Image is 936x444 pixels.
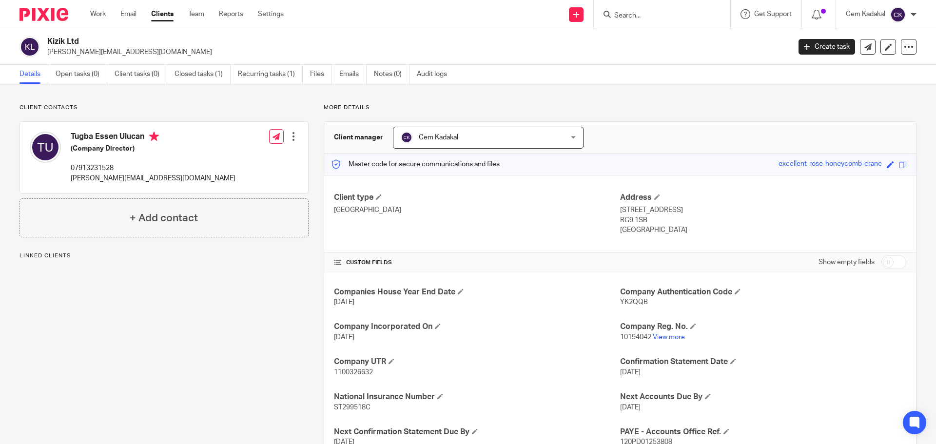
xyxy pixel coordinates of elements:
h4: Next Confirmation Statement Due By [334,427,620,437]
p: Master code for secure communications and files [331,159,500,169]
p: More details [324,104,916,112]
label: Show empty fields [819,257,875,267]
a: Create task [799,39,855,55]
a: Clients [151,9,174,19]
a: Settings [258,9,284,19]
a: Recurring tasks (1) [238,65,303,84]
p: Client contacts [19,104,309,112]
h4: Client type [334,193,620,203]
p: [GEOGRAPHIC_DATA] [620,225,906,235]
a: Team [188,9,204,19]
p: [STREET_ADDRESS] [620,205,906,215]
span: [DATE] [334,334,354,341]
h5: (Company Director) [71,144,235,154]
h4: CUSTOM FIELDS [334,259,620,267]
p: [PERSON_NAME][EMAIL_ADDRESS][DOMAIN_NAME] [71,174,235,183]
h4: Companies House Year End Date [334,287,620,297]
h4: Company Reg. No. [620,322,906,332]
img: svg%3E [890,7,906,22]
input: Search [613,12,701,20]
img: svg%3E [30,132,61,163]
p: [PERSON_NAME][EMAIL_ADDRESS][DOMAIN_NAME] [47,47,784,57]
a: Open tasks (0) [56,65,107,84]
img: svg%3E [19,37,40,57]
h4: National Insurance Number [334,392,620,402]
a: Closed tasks (1) [175,65,231,84]
a: View more [653,334,685,341]
h4: Confirmation Statement Date [620,357,906,367]
a: Notes (0) [374,65,409,84]
p: RG9 1SB [620,215,906,225]
h4: Company UTR [334,357,620,367]
h4: + Add contact [130,211,198,226]
span: YK2QQB [620,299,648,306]
p: [GEOGRAPHIC_DATA] [334,205,620,215]
span: Get Support [754,11,792,18]
h3: Client manager [334,133,383,142]
h4: PAYE - Accounts Office Ref. [620,427,906,437]
a: Email [120,9,136,19]
a: Files [310,65,332,84]
a: Client tasks (0) [115,65,167,84]
span: ST299518C [334,404,370,411]
a: Details [19,65,48,84]
span: [DATE] [620,404,641,411]
h4: Tugba Essen Ulucan [71,132,235,144]
i: Primary [149,132,159,141]
span: 1100326632 [334,369,373,376]
h4: Company Incorporated On [334,322,620,332]
h4: Company Authentication Code [620,287,906,297]
a: Work [90,9,106,19]
span: [DATE] [620,369,641,376]
img: svg%3E [401,132,412,143]
span: [DATE] [334,299,354,306]
h4: Next Accounts Due By [620,392,906,402]
p: Cem Kadakal [846,9,885,19]
span: Cem Kadakal [419,134,458,141]
span: 10194042 [620,334,651,341]
h4: Address [620,193,906,203]
a: Audit logs [417,65,454,84]
a: Reports [219,9,243,19]
p: 07913231528 [71,163,235,173]
div: excellent-rose-honeycomb-crane [779,159,882,170]
img: Pixie [19,8,68,21]
p: Linked clients [19,252,309,260]
h2: Kizik Ltd [47,37,637,47]
a: Emails [339,65,367,84]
